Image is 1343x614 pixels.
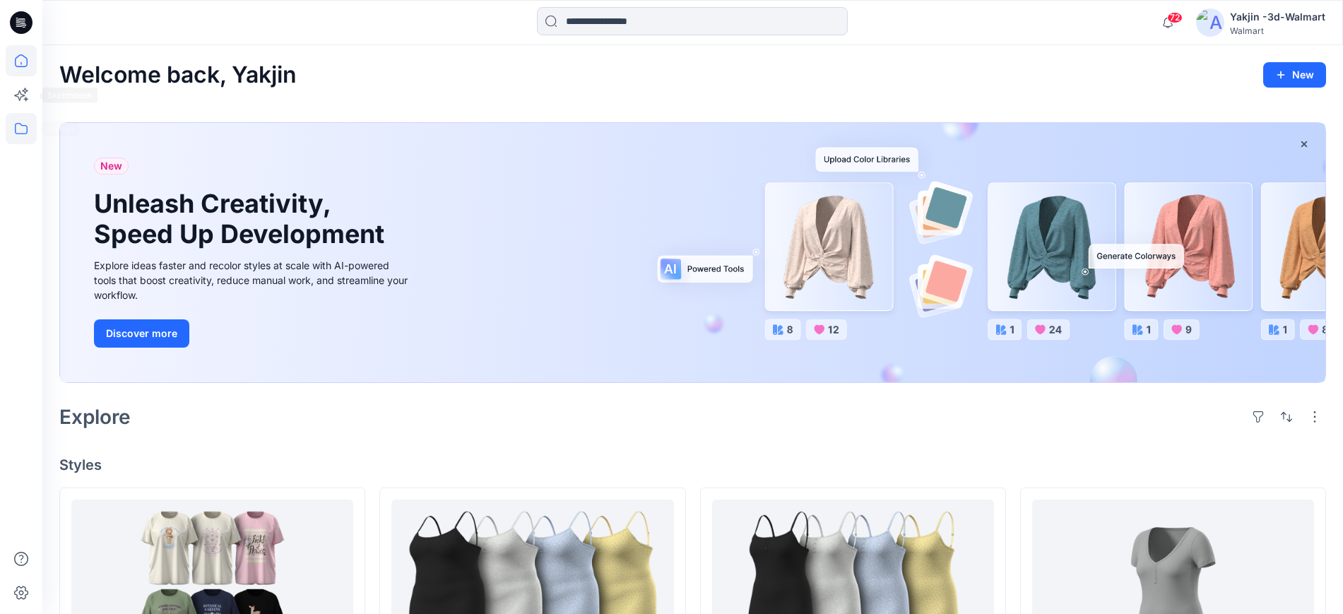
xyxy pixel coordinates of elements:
[1263,62,1326,88] button: New
[59,456,1326,473] h4: Styles
[1196,8,1224,37] img: avatar
[1167,12,1183,23] span: 72
[94,189,391,249] h1: Unleash Creativity, Speed Up Development
[59,62,297,88] h2: Welcome back, Yakjin
[1230,8,1325,25] div: Yakjin -3d-Walmart
[59,406,131,428] h2: Explore
[94,258,412,302] div: Explore ideas faster and recolor styles at scale with AI-powered tools that boost creativity, red...
[100,158,122,175] span: New
[94,319,412,348] a: Discover more
[1230,25,1325,36] div: Walmart
[94,319,189,348] button: Discover more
